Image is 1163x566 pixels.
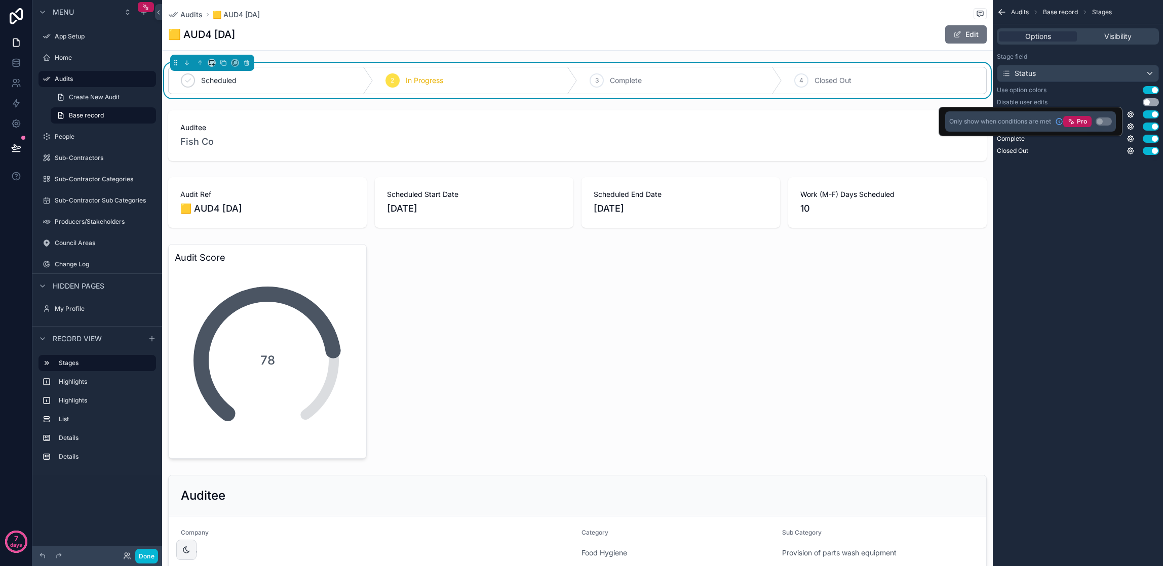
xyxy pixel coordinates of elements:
[55,75,150,83] label: Audits
[38,192,156,209] a: Sub-Contractor Sub Categories
[1092,8,1112,16] span: Stages
[391,76,394,85] span: 2
[997,147,1028,155] span: Closed Out
[38,129,156,145] a: People
[38,171,156,187] a: Sub-Contractor Categories
[135,549,158,563] button: Done
[59,453,152,461] label: Details
[59,359,148,367] label: Stages
[1001,68,1036,78] div: Status
[997,53,1027,61] label: Stage field
[213,10,260,20] a: 🟨 AUD4 [DA]
[38,150,156,166] a: Sub-Contractors
[53,281,104,291] span: Hidden pages
[59,396,152,405] label: Highlights
[55,260,154,268] label: Change Log
[945,25,987,44] button: Edit
[55,154,154,162] label: Sub-Contractors
[51,89,156,105] a: Create New Audit
[997,86,1046,94] label: Use option colors
[180,10,203,20] span: Audits
[168,27,235,42] h1: 🟨 AUD4 [DA]
[406,75,443,86] span: In Progress
[51,107,156,124] a: Base record
[38,235,156,251] a: Council Areas
[168,10,203,20] a: Audits
[201,75,237,86] span: Scheduled
[38,301,156,317] a: My Profile
[59,415,152,423] label: List
[59,434,152,442] label: Details
[997,135,1025,143] span: Complete
[595,76,599,85] span: 3
[14,534,18,544] p: 7
[55,305,154,313] label: My Profile
[55,218,154,226] label: Producers/Stakeholders
[997,65,1159,82] button: Status
[53,334,102,344] span: Record view
[1011,8,1029,16] span: Audits
[1104,31,1132,42] span: Visibility
[1043,8,1078,16] span: Base record
[55,32,154,41] label: App Setup
[38,28,156,45] a: App Setup
[815,75,851,86] span: Closed Out
[55,175,154,183] label: Sub-Contractor Categories
[69,93,120,101] span: Create New Audit
[32,350,162,475] div: scrollable content
[10,538,22,552] p: days
[55,196,154,205] label: Sub-Contractor Sub Categories
[38,256,156,272] a: Change Log
[55,239,154,247] label: Council Areas
[1025,31,1051,42] span: Options
[38,71,156,87] a: Audits
[69,111,104,119] span: Base record
[949,117,1051,126] span: Only show when conditions are met
[59,378,152,386] label: Highlights
[997,98,1048,106] label: Disable user edits
[799,76,803,85] span: 4
[53,7,74,17] span: Menu
[610,75,642,86] span: Complete
[38,214,156,230] a: Producers/Stakeholders
[38,50,156,66] a: Home
[55,54,154,62] label: Home
[55,133,154,141] label: People
[1077,117,1087,126] span: Pro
